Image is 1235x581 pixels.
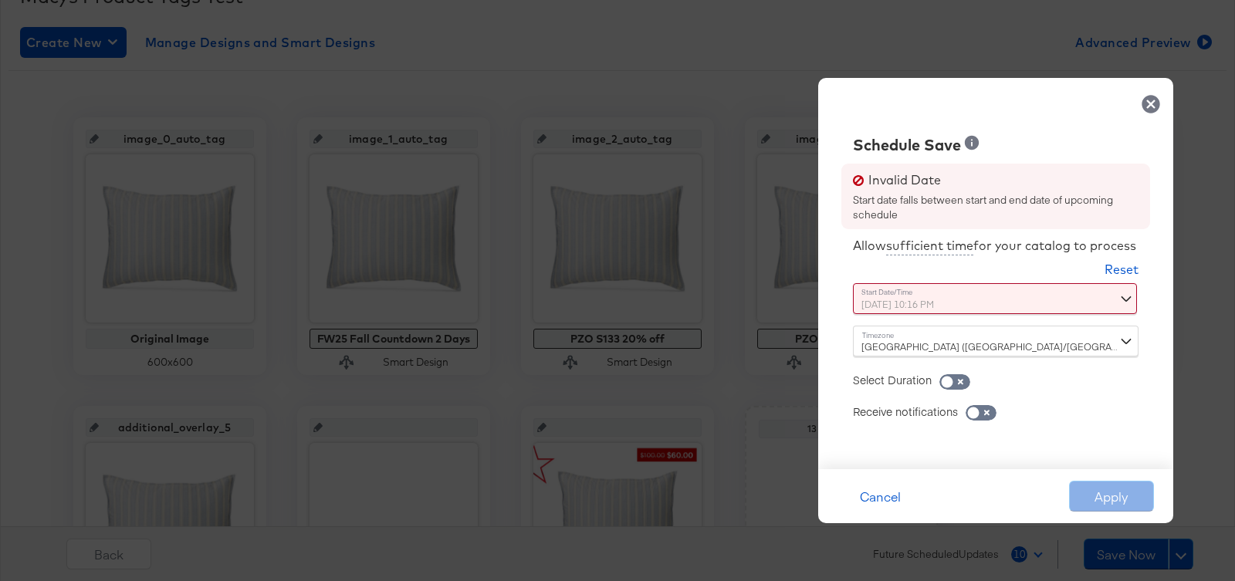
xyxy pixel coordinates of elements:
div: Start date falls between start and end date of upcoming schedule [841,164,1150,229]
div: Allow for your catalog to process [853,237,1139,255]
div: Reset [1105,261,1139,279]
div: Receive notifications [853,404,958,419]
div: Schedule Save [853,134,961,157]
div: Select Duration [853,372,932,387]
button: Reset [1105,261,1139,283]
div: Invalid Date [868,171,941,189]
button: Cancel [837,481,922,512]
span: [GEOGRAPHIC_DATA] ([GEOGRAPHIC_DATA]/[GEOGRAPHIC_DATA]) [861,340,1168,353]
div: sufficient time [886,237,973,255]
